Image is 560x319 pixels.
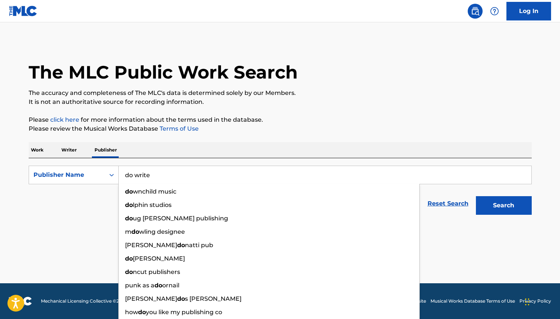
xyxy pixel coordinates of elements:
img: logo [9,297,32,306]
strong: do [138,309,146,316]
a: Privacy Policy [519,298,551,304]
form: Search Form [29,166,532,218]
p: Writer [59,142,79,158]
strong: do [131,228,139,235]
span: wling designee [139,228,185,235]
iframe: Chat Widget [523,283,560,319]
span: Mechanical Licensing Collective © 2025 [41,298,127,304]
span: [PERSON_NAME] [125,242,177,249]
h1: The MLC Public Work Search [29,61,298,83]
strong: do [177,242,185,249]
strong: do [125,201,133,208]
strong: do [177,295,185,302]
p: The accuracy and completeness of The MLC's data is determined solely by our Members. [29,89,532,98]
div: Help [487,4,502,19]
p: Publisher [92,142,119,158]
span: ncut publishers [133,268,180,275]
span: you like my publishing co [146,309,222,316]
span: lphin studios [133,201,172,208]
span: [PERSON_NAME] [125,295,177,302]
img: MLC Logo [9,6,38,16]
span: ug [PERSON_NAME] publishing [133,215,228,222]
p: It is not an authoritative source for recording information. [29,98,532,106]
img: search [471,7,480,16]
a: Musical Works Database Terms of Use [431,298,515,304]
a: Public Search [468,4,483,19]
button: Search [476,196,532,215]
span: how [125,309,138,316]
strong: do [125,215,133,222]
span: ornail [162,282,179,289]
strong: do [125,188,133,195]
span: wnchild music [133,188,176,195]
div: Drag [525,291,529,313]
a: click here [50,116,79,123]
img: help [490,7,499,16]
span: m [125,228,131,235]
span: [PERSON_NAME] [133,255,185,262]
p: Work [29,142,46,158]
strong: do [154,282,162,289]
a: Terms of Use [158,125,199,132]
span: punk as a [125,282,154,289]
span: natti pub [185,242,213,249]
span: s [PERSON_NAME] [185,295,241,302]
a: Reset Search [424,195,472,212]
p: Please review the Musical Works Database [29,124,532,133]
div: Publisher Name [33,170,100,179]
p: Please for more information about the terms used in the database. [29,115,532,124]
strong: do [125,255,133,262]
strong: do [125,268,133,275]
a: Log In [506,2,551,20]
